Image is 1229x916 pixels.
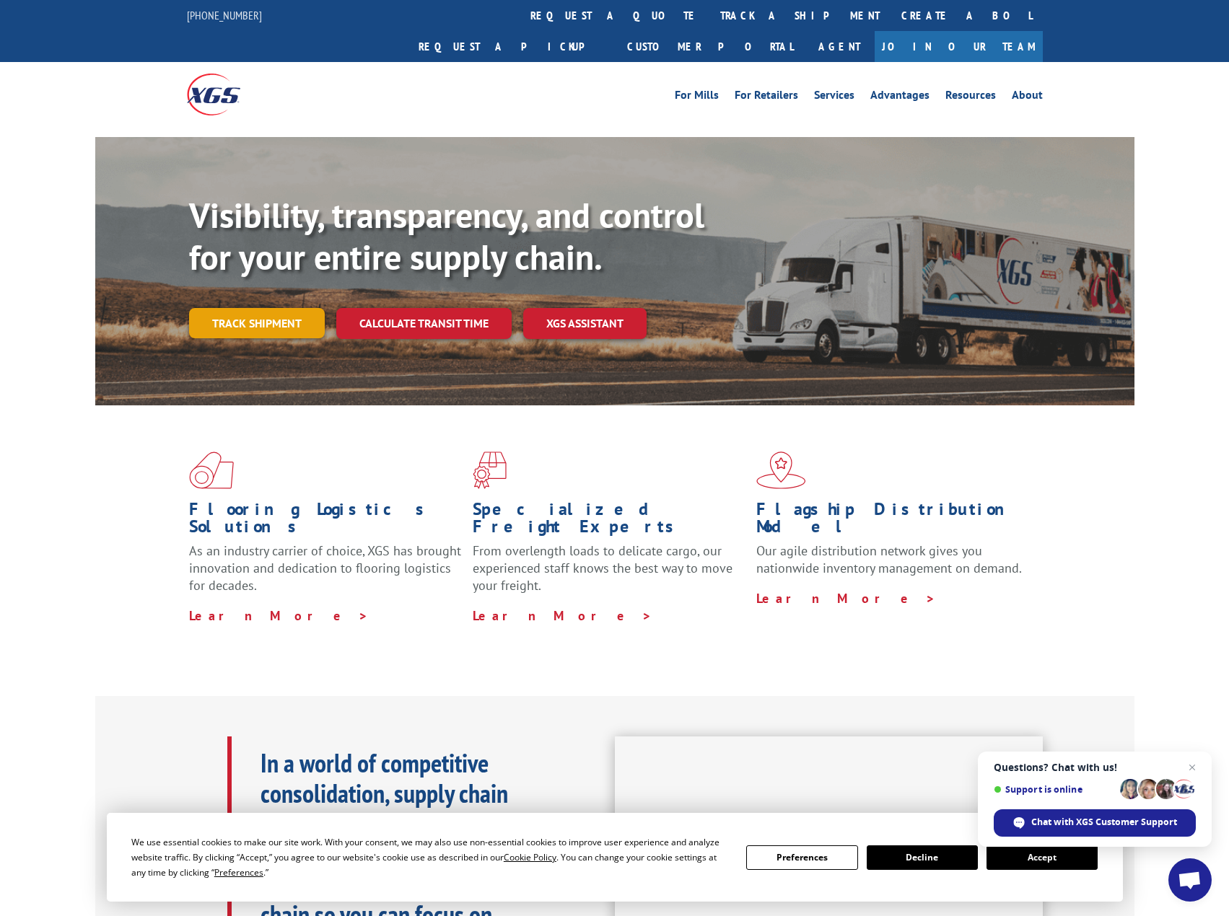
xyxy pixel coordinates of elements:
[107,813,1123,902] div: Cookie Consent Prompt
[1168,858,1212,902] div: Open chat
[473,542,745,607] p: From overlength loads to delicate cargo, our experienced staff knows the best way to move your fr...
[870,89,930,105] a: Advantages
[746,845,857,870] button: Preferences
[473,501,745,542] h1: Specialized Freight Experts
[336,308,512,339] a: Calculate transit time
[189,193,704,279] b: Visibility, transparency, and control for your entire supply chain.
[616,31,804,62] a: Customer Portal
[756,452,806,489] img: xgs-icon-flagship-distribution-model-red
[189,542,461,594] span: As an industry carrier of choice, XGS has brought innovation and dedication to flooring logistics...
[523,308,647,339] a: XGS ASSISTANT
[408,31,616,62] a: Request a pickup
[994,784,1115,795] span: Support is online
[735,89,798,105] a: For Retailers
[214,866,263,878] span: Preferences
[131,834,729,880] div: We use essential cookies to make our site work. With your consent, we may also use non-essential ...
[187,8,262,22] a: [PHONE_NUMBER]
[987,845,1098,870] button: Accept
[804,31,875,62] a: Agent
[189,308,325,338] a: Track shipment
[756,542,1022,576] span: Our agile distribution network gives you nationwide inventory management on demand.
[756,590,936,607] a: Learn More >
[756,501,1029,542] h1: Flagship Distribution Model
[945,89,996,105] a: Resources
[189,501,462,542] h1: Flooring Logistics Solutions
[994,809,1196,837] div: Chat with XGS Customer Support
[814,89,854,105] a: Services
[504,851,556,863] span: Cookie Policy
[1012,89,1043,105] a: About
[189,607,369,624] a: Learn More >
[473,607,652,624] a: Learn More >
[675,89,719,105] a: For Mills
[1031,816,1177,829] span: Chat with XGS Customer Support
[994,762,1196,773] span: Questions? Chat with us!
[1184,759,1201,776] span: Close chat
[867,845,978,870] button: Decline
[473,452,507,489] img: xgs-icon-focused-on-flooring-red
[189,452,234,489] img: xgs-icon-total-supply-chain-intelligence-red
[875,31,1043,62] a: Join Our Team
